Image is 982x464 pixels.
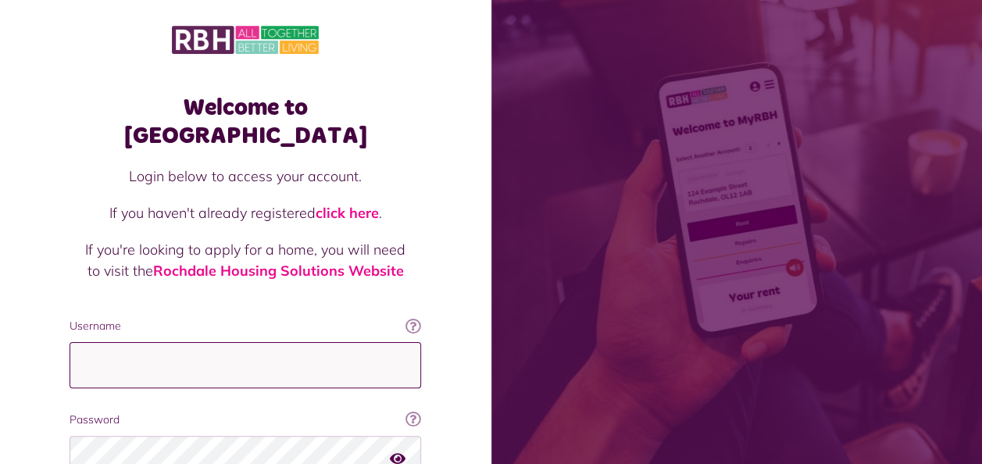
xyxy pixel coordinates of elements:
[85,166,405,187] p: Login below to access your account.
[153,262,404,280] a: Rochdale Housing Solutions Website
[316,204,379,222] a: click here
[70,94,421,150] h1: Welcome to [GEOGRAPHIC_DATA]
[85,239,405,281] p: If you're looking to apply for a home, you will need to visit the
[70,318,421,334] label: Username
[85,202,405,223] p: If you haven't already registered .
[70,412,421,428] label: Password
[172,23,319,56] img: MyRBH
